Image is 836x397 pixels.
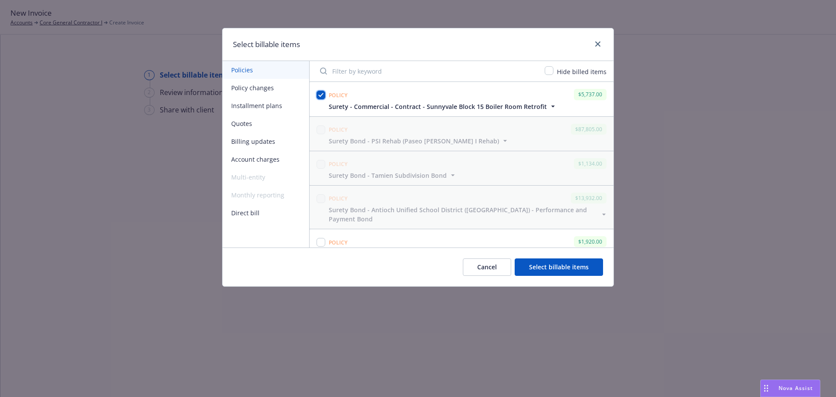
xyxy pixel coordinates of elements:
span: Multi-entity [222,168,309,186]
button: Surety Bond - PSI Rehab (Paseo [PERSON_NAME] I Rehab) [329,136,509,146]
button: Select billable items [515,258,603,276]
span: Monthly reporting [222,186,309,204]
div: $5,737.00 [574,89,607,100]
button: Policy changes [222,79,309,97]
span: Policy$87,805.00Surety Bond - PSI Rehab (Paseo [PERSON_NAME] I Rehab) [310,117,614,151]
span: Surety Bond - PSI Rehab (Paseo [PERSON_NAME] I Rehab) [329,136,499,146]
div: $13,932.00 [571,193,607,204]
span: Policy$1,134.00Surety Bond - Tamien Subdivision Bond [310,151,614,185]
span: Surety Bond - Antioch Unified School District ([GEOGRAPHIC_DATA]) - Performance and Payment Bond [329,205,598,224]
span: Policy$13,932.00Surety Bond - Antioch Unified School District ([GEOGRAPHIC_DATA]) - Performance a... [310,186,614,229]
button: Billing updates [222,132,309,150]
button: Account charges [222,150,309,168]
div: Drag to move [761,380,772,397]
button: Nova Assist [760,380,820,397]
span: Nova Assist [779,384,813,392]
button: Surety - Commercial - Contract - Sunnyvale Block 15 Boiler Room Retrofit [329,102,557,111]
div: $1,920.00 [574,236,607,247]
button: Cancel [463,258,511,276]
span: Policy [329,239,348,246]
span: Policy [329,160,348,168]
span: Hide billed items [557,68,607,76]
div: $87,805.00 [571,124,607,135]
button: Quotes [222,115,309,132]
span: Policy [329,195,348,202]
button: Surety Bond - Tamien Subdivision Bond [329,171,457,180]
button: Direct bill [222,204,309,222]
button: Installment plans [222,97,309,115]
span: Surety - Commercial - Contract - Sunnyvale Block 15 Boiler Room Retrofit [329,102,547,111]
a: close [593,39,603,49]
span: Policy [329,126,348,133]
span: Surety Bond - Tamien Subdivision Bond [329,171,447,180]
span: Policy [329,92,348,99]
h1: Select billable items [233,39,300,50]
input: Filter by keyword [315,62,539,80]
button: Policies [222,61,309,79]
div: $1,134.00 [574,158,607,169]
button: Surety Bond - Antioch Unified School District ([GEOGRAPHIC_DATA]) - Performance and Payment Bond [329,205,608,224]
